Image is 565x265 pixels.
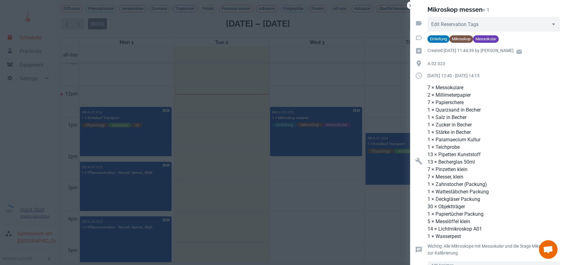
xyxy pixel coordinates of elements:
p: 7 × Pinzetten klein [427,166,560,173]
p: 1 × Teichprobe [427,144,560,151]
p: 13 × Becherglas 50ml [427,158,560,166]
svg: Location [415,60,423,67]
p: × 1 [483,7,489,13]
button: Open [549,20,558,29]
svg: Reservation comment [415,246,423,254]
p: 1 × Wasserpest [427,233,560,240]
a: Email user [514,46,525,57]
p: 1 × Salz in Becher [427,114,560,121]
p: 2 × Millimeterpapier [427,91,560,99]
p: 7 × Papierschere [427,99,560,106]
h2: Mikroskop messen [427,6,483,13]
p: 1 × Stärke in Becher [427,129,560,136]
p: 1 × Zahnstocher (Packung) [427,181,560,188]
svg: Activity tags [415,34,423,42]
span: Mikroskop [449,36,473,42]
p: 1 × Zucker in Becher [427,121,560,129]
svg: Creation time [415,47,423,55]
p: 1 × Quarzsand in Becher [427,106,560,114]
svg: Duration [415,72,423,79]
p: 1 × Papiertücher Packung [427,210,560,218]
span: Einleitung [427,36,449,42]
p: Wichtig: Alle Mikroskope mit Messokular und die Stage Mikrometer zur Kalibrierung [427,243,560,256]
p: 30 × Objektträger [427,203,560,210]
span: Messokular [473,36,499,42]
a: Chat öffnen [539,240,558,259]
p: 1 × Paramaecium Kultur [427,136,560,144]
button: Close [407,2,413,9]
p: 13 × Pipetten Kunststoff [427,151,560,158]
p: 14 × Lichtmikroskop A01 [427,225,560,233]
p: 7 × Messer, klein [427,173,560,181]
p: Created [DATE] 11:44:39 by [PERSON_NAME] [427,47,514,54]
p: [DATE] 12:40 - [DATE] 14:15 [427,72,560,79]
svg: Reservation tags [415,20,423,27]
p: 1 × Deckgläser Packung [427,196,560,203]
svg: Resources [415,157,423,165]
p: 7 × Messokulare [427,84,560,91]
p: 5 × Messlöffel klein [427,218,560,225]
p: A.02.023 [427,60,560,67]
p: 1 × Wattestäbchen Packung [427,188,560,196]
